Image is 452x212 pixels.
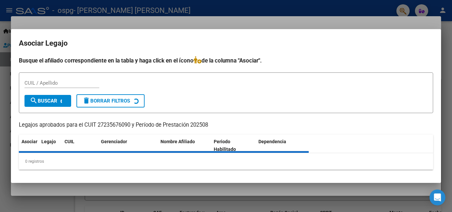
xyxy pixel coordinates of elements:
span: Dependencia [258,139,286,144]
button: Borrar Filtros [76,94,145,107]
h2: Asociar Legajo [19,37,433,50]
span: Gerenciador [101,139,127,144]
span: Buscar [30,98,57,104]
mat-icon: delete [82,97,90,105]
p: Legajos aprobados para el CUIT 27235676090 y Período de Prestación 202508 [19,121,433,129]
button: Buscar [24,95,71,107]
datatable-header-cell: Nombre Afiliado [158,135,211,156]
datatable-header-cell: CUIL [62,135,98,156]
span: Nombre Afiliado [160,139,195,144]
datatable-header-cell: Legajo [39,135,62,156]
datatable-header-cell: Asociar [19,135,39,156]
div: Open Intercom Messenger [429,190,445,205]
span: Periodo Habilitado [214,139,236,152]
span: Borrar Filtros [82,98,130,104]
span: Legajo [41,139,56,144]
h4: Busque el afiliado correspondiente en la tabla y haga click en el ícono de la columna "Asociar". [19,56,433,65]
datatable-header-cell: Gerenciador [98,135,158,156]
div: 0 registros [19,153,433,170]
span: Asociar [22,139,37,144]
span: CUIL [65,139,74,144]
mat-icon: search [30,97,38,105]
datatable-header-cell: Dependencia [256,135,309,156]
datatable-header-cell: Periodo Habilitado [211,135,256,156]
